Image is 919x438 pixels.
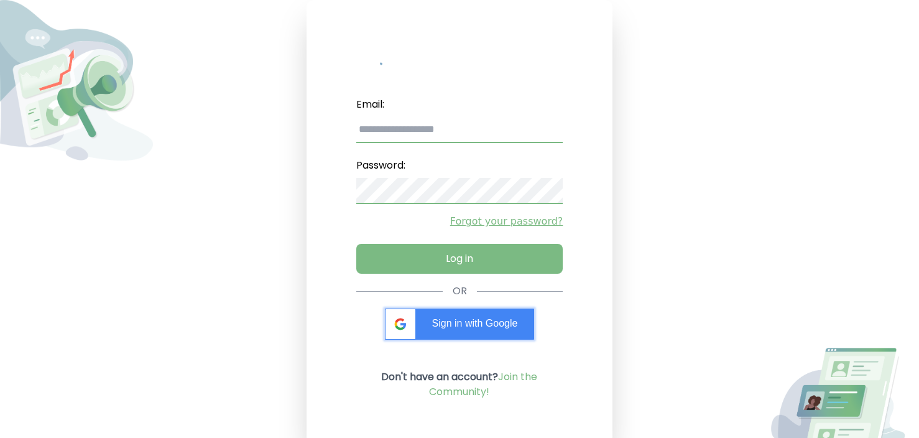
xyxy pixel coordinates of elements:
[356,244,563,274] button: Log in
[356,214,563,229] a: Forgot your password?
[385,309,534,340] div: Sign in with Google
[429,370,537,399] a: Join the Community!
[432,318,518,328] span: Sign in with Google
[356,153,563,178] label: Password:
[356,370,563,399] p: Don't have an account?
[380,50,539,72] img: My Influency
[356,92,563,117] label: Email:
[453,284,467,299] div: OR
